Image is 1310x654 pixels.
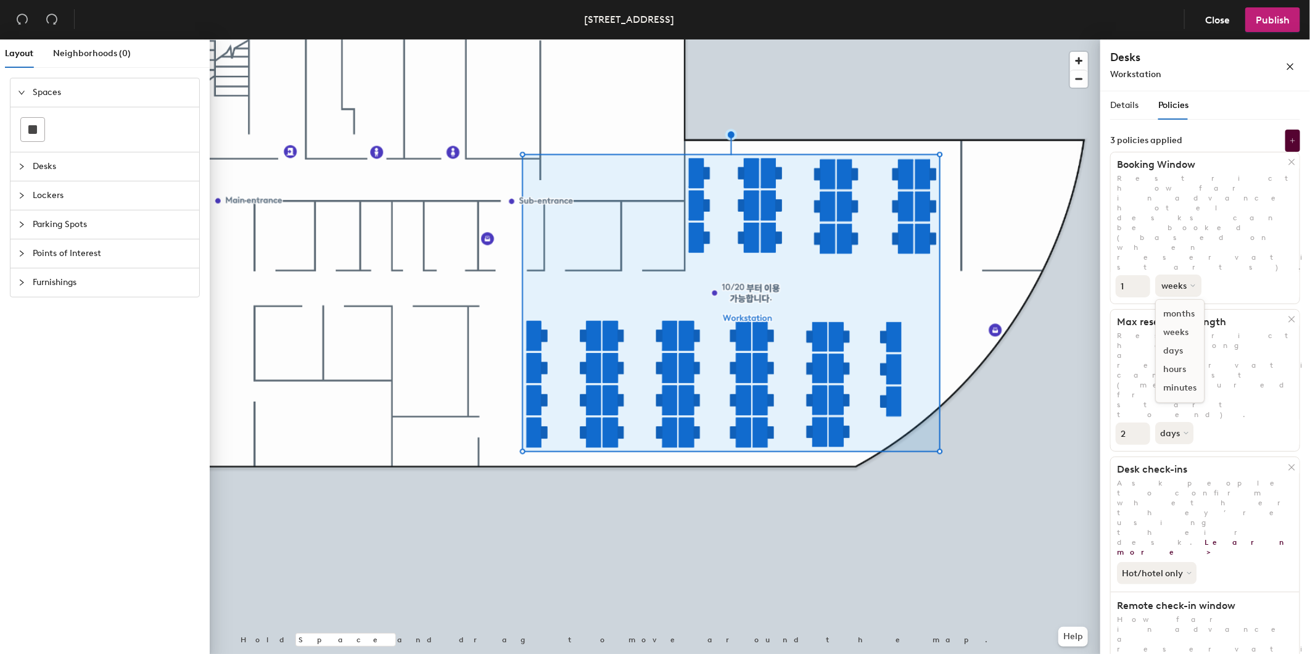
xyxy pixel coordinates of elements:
span: Policies [1158,100,1188,110]
div: hours [1156,360,1204,379]
div: [STREET_ADDRESS] [585,12,675,27]
div: months [1156,305,1204,323]
span: collapsed [18,279,25,286]
span: Layout [5,48,33,59]
span: Workstation [1110,69,1161,80]
span: undo [16,13,28,25]
span: Close [1205,14,1230,26]
span: Parking Spots [33,210,192,239]
span: Spaces [33,78,192,107]
button: Help [1058,627,1088,647]
button: Undo (⌘ + Z) [10,7,35,32]
button: Redo (⌘ + ⇧ + Z) [39,7,64,32]
h1: Desk check-ins [1111,463,1288,476]
span: close [1286,62,1295,71]
button: Hot/hotel only [1117,562,1197,584]
h1: Booking Window [1111,159,1288,171]
span: Publish [1256,14,1290,26]
h1: Remote check-in window [1111,600,1288,612]
div: 3 policies applied [1110,136,1182,146]
button: Publish [1245,7,1300,32]
span: collapsed [18,221,25,228]
div: days [1156,342,1204,360]
h1: Max reservation length [1111,316,1288,328]
div: minutes [1156,379,1204,397]
span: collapsed [18,163,25,170]
span: collapsed [18,192,25,199]
span: Neighborhoods (0) [53,48,131,59]
span: Points of Interest [33,239,192,268]
div: weeks [1156,323,1204,342]
h4: Desks [1110,49,1246,65]
span: Desks [33,152,192,181]
span: Ask people to confirm whether they’re using their desk. [1117,479,1304,557]
a: Learn more > [1117,538,1290,557]
button: weeks [1155,275,1201,297]
span: expanded [18,89,25,96]
p: Restrict how far in advance hotel desks can be booked (based on when reservation starts). [1111,173,1300,272]
span: Lockers [33,181,192,210]
span: collapsed [18,250,25,257]
p: Restrict how long a reservation can last (measured from start to end). [1111,331,1300,420]
button: Close [1195,7,1240,32]
span: Furnishings [33,268,192,297]
span: Details [1110,100,1139,110]
button: days [1155,422,1193,444]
